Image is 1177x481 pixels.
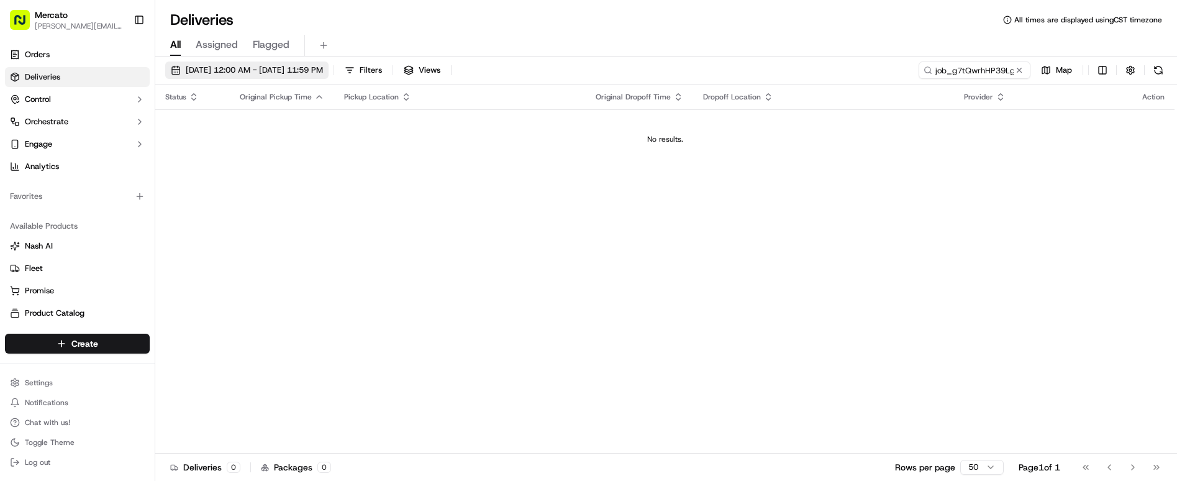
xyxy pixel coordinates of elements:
[10,240,145,252] a: Nash AI
[240,92,312,102] span: Original Pickup Time
[165,62,329,79] button: [DATE] 12:00 AM - [DATE] 11:59 PM
[5,5,129,35] button: Mercato[PERSON_NAME][EMAIL_ADDRESS][PERSON_NAME][DOMAIN_NAME]
[895,461,955,474] p: Rows per page
[25,457,50,467] span: Log out
[5,334,150,354] button: Create
[12,69,35,91] img: 1736555255976-a54dd68f-1ca7-489b-9aae-adbdc363a1c4
[25,378,53,388] span: Settings
[1056,65,1072,76] span: Map
[5,259,150,278] button: Fleet
[35,21,124,31] button: [PERSON_NAME][EMAIL_ADDRESS][PERSON_NAME][DOMAIN_NAME]
[5,216,150,236] div: Available Products
[160,134,1170,144] div: No results.
[124,161,150,170] span: Pylon
[105,132,115,142] div: 💻
[5,394,150,411] button: Notifications
[25,139,52,150] span: Engage
[5,45,150,65] a: Orders
[170,461,240,474] div: Deliveries
[1142,92,1165,102] div: Action
[398,62,446,79] button: Views
[596,92,671,102] span: Original Dropoff Time
[12,132,22,142] div: 📗
[317,462,331,473] div: 0
[5,374,150,392] button: Settings
[100,126,204,148] a: 💻API Documentation
[25,398,68,408] span: Notifications
[170,37,181,52] span: All
[5,186,150,206] div: Favorites
[25,116,68,127] span: Orchestrate
[25,131,95,143] span: Knowledge Base
[344,92,399,102] span: Pickup Location
[703,92,761,102] span: Dropoff Location
[919,62,1030,79] input: Type to search
[71,337,98,350] span: Create
[42,81,157,91] div: We're available if you need us!
[1019,461,1060,474] div: Page 1 of 1
[5,112,150,132] button: Orchestrate
[25,94,51,105] span: Control
[5,281,150,301] button: Promise
[7,126,100,148] a: 📗Knowledge Base
[186,65,323,76] span: [DATE] 12:00 AM - [DATE] 11:59 PM
[360,65,382,76] span: Filters
[5,89,150,109] button: Control
[5,303,150,323] button: Product Catalog
[261,461,331,474] div: Packages
[5,414,150,431] button: Chat with us!
[25,285,54,296] span: Promise
[5,134,150,154] button: Engage
[25,418,70,428] span: Chat with us!
[5,434,150,451] button: Toggle Theme
[35,9,68,21] button: Mercato
[10,263,145,274] a: Fleet
[339,62,388,79] button: Filters
[211,73,226,88] button: Start new chat
[170,10,234,30] h1: Deliveries
[88,160,150,170] a: Powered byPylon
[227,462,240,473] div: 0
[25,71,60,83] span: Deliveries
[253,37,289,52] span: Flagged
[25,161,59,172] span: Analytics
[25,263,43,274] span: Fleet
[964,92,993,102] span: Provider
[5,157,150,176] a: Analytics
[419,65,440,76] span: Views
[1150,62,1167,79] button: Refresh
[32,30,224,44] input: Got a question? Start typing here...
[117,131,199,143] span: API Documentation
[25,437,75,447] span: Toggle Theme
[5,236,150,256] button: Nash AI
[5,454,150,471] button: Log out
[10,308,145,319] a: Product Catalog
[196,37,238,52] span: Assigned
[5,67,150,87] a: Deliveries
[10,285,145,296] a: Promise
[1014,15,1162,25] span: All times are displayed using CST timezone
[42,69,204,81] div: Start new chat
[165,92,186,102] span: Status
[25,308,84,319] span: Product Catalog
[25,240,53,252] span: Nash AI
[1035,62,1078,79] button: Map
[25,49,50,60] span: Orders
